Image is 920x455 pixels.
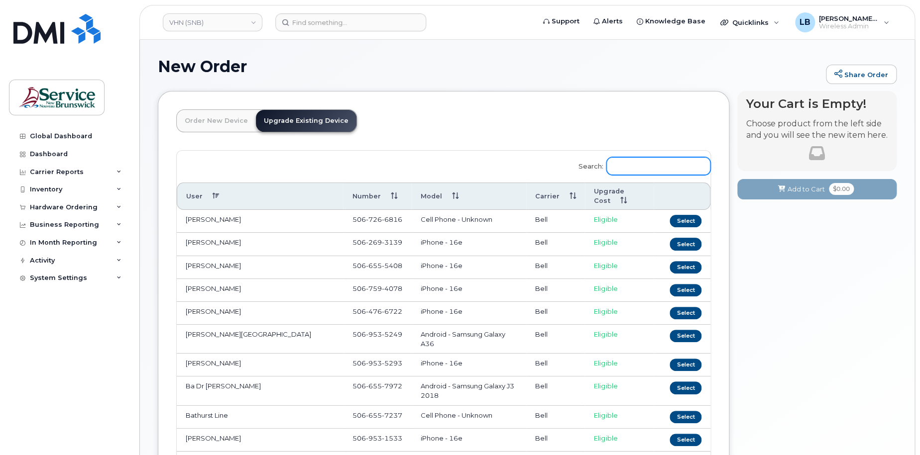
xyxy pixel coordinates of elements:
td: Bell [526,325,585,354]
span: 506 [352,284,402,292]
td: [PERSON_NAME] [177,429,343,452]
td: [PERSON_NAME][GEOGRAPHIC_DATA] [177,325,343,354]
span: 476 [365,307,381,315]
td: Android - Samsung Galaxy A36 [411,325,526,354]
span: 506 [352,215,402,223]
td: iPhone - 16e [411,354,526,376]
h4: Your Cart is Empty! [746,97,888,110]
span: Eligible [594,238,617,246]
button: Select [670,381,701,394]
button: Select [670,330,701,342]
span: 5249 [381,330,402,338]
span: 6722 [381,307,402,315]
span: 5293 [381,359,402,367]
span: 506 [352,307,402,315]
td: Bell [526,354,585,376]
button: Select [670,215,701,227]
td: Cell Phone - Unknown [411,406,526,429]
span: 506 [352,359,402,367]
td: Bell [526,233,585,256]
span: Eligible [594,330,617,338]
span: $0.00 [829,183,854,195]
button: Select [670,261,701,273]
td: iPhone - 16e [411,429,526,452]
td: iPhone - 16e [411,233,526,256]
th: Carrier: activate to sort column ascending [526,182,585,210]
span: 655 [365,382,381,390]
button: Select [670,411,701,423]
button: Select [670,284,701,296]
input: Search: [606,157,710,175]
a: Order New Device [177,110,256,132]
span: 5408 [381,262,402,270]
td: [PERSON_NAME] [177,233,343,256]
a: Share Order [826,65,897,85]
span: 506 [352,434,402,442]
span: 6816 [381,215,402,223]
span: Eligible [594,215,617,223]
span: Add to Cart [788,184,825,194]
span: 7237 [381,411,402,419]
span: Eligible [594,411,617,419]
span: Eligible [594,359,617,367]
td: [PERSON_NAME] [177,354,343,376]
span: Eligible [594,382,617,390]
span: 506 [352,411,402,419]
th: User: activate to sort column descending [177,182,343,210]
span: 759 [365,284,381,292]
td: Ba Dr [PERSON_NAME] [177,376,343,405]
a: Upgrade Existing Device [256,110,356,132]
button: Select [670,434,701,446]
span: 506 [352,238,402,246]
span: Eligible [594,262,617,270]
td: Bell [526,210,585,233]
button: Select [670,238,701,250]
td: iPhone - 16e [411,279,526,302]
button: Select [670,307,701,319]
span: 953 [365,434,381,442]
td: Cell Phone - Unknown [411,210,526,233]
td: Bell [526,429,585,452]
span: 506 [352,330,402,338]
span: 655 [365,411,381,419]
span: Eligible [594,434,617,442]
td: [PERSON_NAME] [177,302,343,325]
span: 269 [365,238,381,246]
td: Bell [526,302,585,325]
label: Search: [572,151,710,179]
td: Bell [526,256,585,279]
span: 726 [365,215,381,223]
button: Add to Cart $0.00 [737,179,897,199]
span: 3139 [381,238,402,246]
h1: New Order [158,58,821,75]
td: Bell [526,279,585,302]
td: Bell [526,376,585,405]
span: 953 [365,330,381,338]
td: [PERSON_NAME] [177,279,343,302]
span: 655 [365,262,381,270]
span: 1533 [381,434,402,442]
td: iPhone - 16e [411,302,526,325]
p: Choose product from the left side and you will see the new item here. [746,118,888,141]
td: Bathurst Line [177,406,343,429]
td: [PERSON_NAME] [177,210,343,233]
th: Number: activate to sort column ascending [343,182,411,210]
td: iPhone - 16e [411,256,526,279]
th: Model: activate to sort column ascending [411,182,526,210]
span: 4078 [381,284,402,292]
span: 506 [352,382,402,390]
span: Eligible [594,284,617,292]
th: Upgrade Cost: activate to sort column ascending [585,182,654,210]
span: 506 [352,262,402,270]
span: 953 [365,359,381,367]
td: [PERSON_NAME] [177,256,343,279]
span: Eligible [594,307,617,315]
td: Android - Samsung Galaxy J3 2018 [411,376,526,405]
button: Select [670,359,701,371]
td: Bell [526,406,585,429]
span: 7972 [381,382,402,390]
